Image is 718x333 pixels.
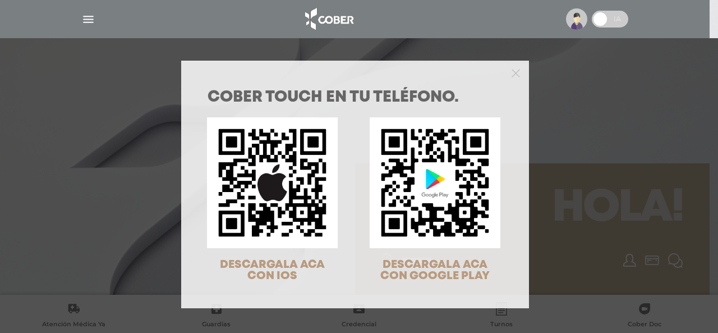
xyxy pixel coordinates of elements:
[370,117,500,248] img: qr-code
[207,117,338,248] img: qr-code
[220,259,325,281] span: DESCARGALA ACA CON IOS
[208,90,503,106] h1: COBER TOUCH en tu teléfono.
[380,259,490,281] span: DESCARGALA ACA CON GOOGLE PLAY
[512,67,520,77] button: Close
